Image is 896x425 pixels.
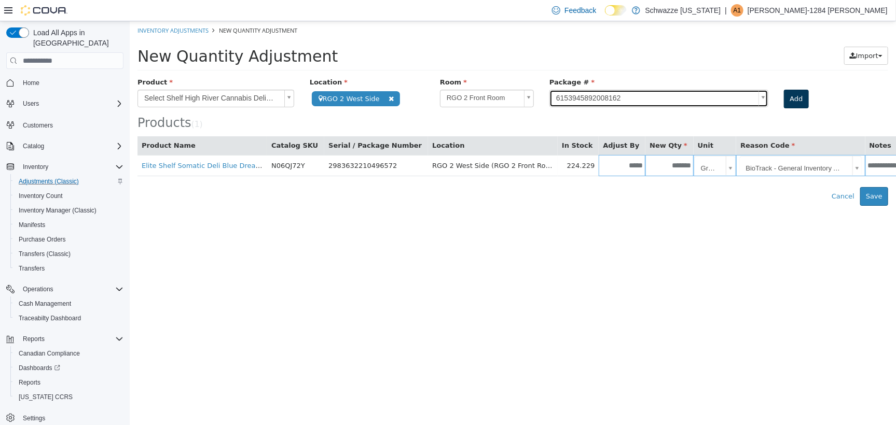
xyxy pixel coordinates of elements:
span: Purchase Orders [15,233,123,246]
span: Customers [19,118,123,131]
a: Dashboards [15,362,64,374]
span: Reports [15,376,123,389]
span: Operations [19,283,123,295]
td: 2983632210496572 [195,134,298,155]
a: Inventory Count [15,190,67,202]
span: Inventory [23,163,48,171]
a: Cash Management [15,297,75,310]
span: Transfers (Classic) [15,248,123,260]
button: Transfers [10,261,128,276]
button: Inventory Manager (Classic) [10,203,128,218]
span: Products [8,94,62,109]
span: Washington CCRS [15,391,123,403]
span: Dashboards [19,364,60,372]
button: Operations [19,283,58,295]
span: A1 [734,4,741,17]
span: Feedback [564,5,596,16]
span: Location [180,57,218,65]
span: Settings [23,414,45,422]
span: Gram [565,135,592,155]
button: Manifests [10,218,128,232]
button: In Stock [432,119,465,130]
span: Adjustments (Classic) [19,177,79,186]
button: Location [302,119,337,130]
button: Operations [2,282,128,296]
span: Traceabilty Dashboard [15,312,123,324]
a: Manifests [15,219,49,231]
span: Inventory Manager (Classic) [15,204,123,217]
span: Purchase Orders [19,235,66,244]
span: Reports [23,335,45,343]
span: Catalog [23,142,44,150]
p: Schwazze [US_STATE] [645,4,721,17]
button: Catalog [2,139,128,153]
div: Andrew-1284 Grimm [731,4,743,17]
a: Customers [19,119,57,132]
span: Dashboards [15,362,123,374]
span: Transfers [15,262,123,275]
button: Reports [2,332,128,346]
button: Inventory [19,161,52,173]
span: Select Shelf High River Cannabis Deli Banana Skittle (I) Per 1g [8,69,150,86]
a: Gram [565,135,605,154]
span: Package # [420,57,465,65]
td: N06QJ72Y [137,134,195,155]
small: ( ) [62,98,73,108]
button: Purchase Orders [10,232,128,247]
button: Notes [740,119,764,130]
button: Catalog SKU [142,119,190,130]
img: Cova [21,5,67,16]
span: Settings [19,412,123,424]
a: 6153945892008162 [420,68,639,86]
span: Canadian Compliance [15,347,123,360]
span: Transfers (Classic) [19,250,71,258]
a: Transfers [15,262,49,275]
a: Canadian Compliance [15,347,84,360]
a: Inventory Manager (Classic) [15,204,101,217]
p: | [725,4,727,17]
button: Traceabilty Dashboard [10,311,128,325]
span: New Quantity Adjustment [8,26,208,44]
input: Dark Mode [605,5,627,16]
button: Import [714,25,759,44]
span: Inventory Manager (Classic) [19,206,97,215]
span: Manifests [19,221,45,229]
span: Reason Code [611,120,665,128]
button: Catalog [19,140,48,152]
span: 6153945892008162 [420,69,625,86]
button: Inventory [2,160,128,174]
span: Traceabilty Dashboard [19,314,81,322]
button: Cancel [696,166,730,185]
span: 1 [65,98,70,108]
span: Customers [23,121,53,130]
span: Product [8,57,43,65]
a: RGO 2 Front Room [310,68,404,86]
span: Transfers [19,264,45,273]
span: BioTrack - General Inventory Audit [610,135,719,155]
button: Add [654,68,679,87]
span: Adjustments (Classic) [15,175,123,188]
span: RGO 2 West Side (RGO 2 Front Room) [302,140,429,148]
button: Canadian Compliance [10,346,128,361]
button: Reports [10,375,128,390]
span: Inventory Count [15,190,123,202]
a: Dashboards [10,361,128,375]
span: Reports [19,378,40,387]
span: Inventory Count [19,192,63,200]
a: Settings [19,412,49,424]
span: Load All Apps in [GEOGRAPHIC_DATA] [29,27,123,48]
button: Serial / Package Number [199,119,294,130]
span: RGO 2 West Side [182,70,270,85]
span: Home [23,79,39,87]
span: Inventory [19,161,123,173]
a: Adjustments (Classic) [15,175,83,188]
a: Purchase Orders [15,233,70,246]
a: Transfers (Classic) [15,248,75,260]
span: Canadian Compliance [19,349,80,358]
button: Users [19,97,43,110]
button: Adjustments (Classic) [10,174,128,189]
a: Elite Shelf Somatic Deli Blue Dream (H) Per 1g [12,140,169,148]
td: 224.229 [428,134,469,155]
span: [US_STATE] CCRS [19,393,73,401]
